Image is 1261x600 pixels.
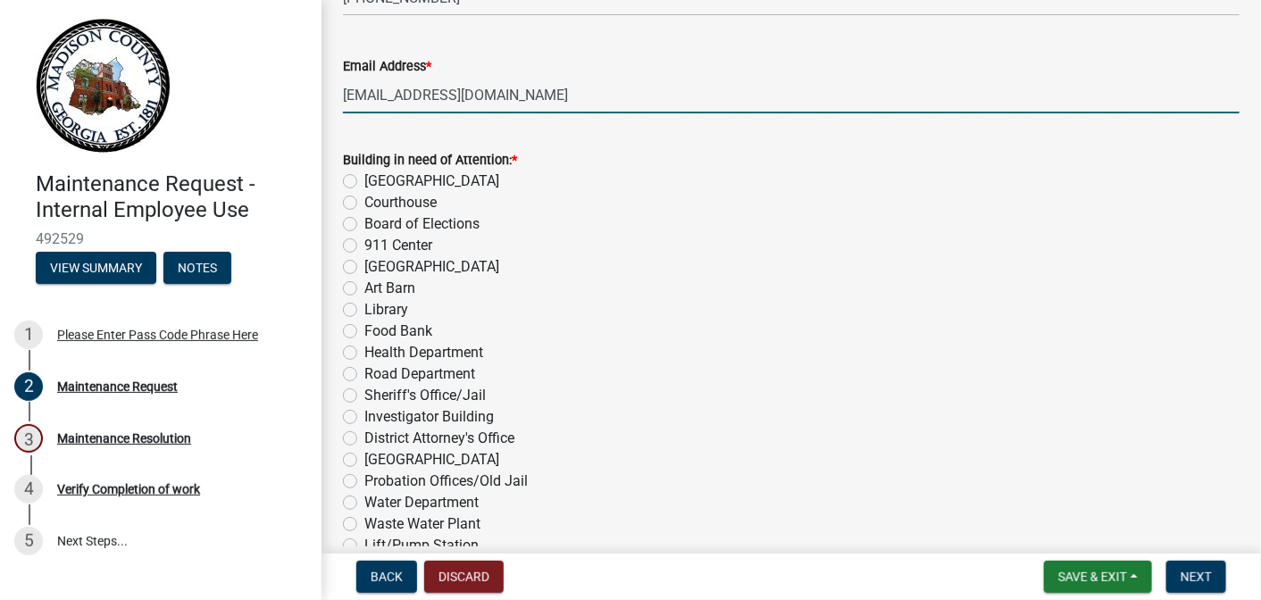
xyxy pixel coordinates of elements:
label: Investigator Building [364,406,494,428]
label: Courthouse [364,192,437,213]
div: Maintenance Request [57,380,178,393]
div: 5 [14,527,43,555]
label: [GEOGRAPHIC_DATA] [364,256,499,278]
div: Maintenance Resolution [57,432,191,445]
div: Please Enter Pass Code Phrase Here [57,329,258,341]
div: 3 [14,424,43,453]
div: Verify Completion of work [57,483,200,496]
label: District Attorney's Office [364,428,514,449]
span: 492529 [36,230,286,247]
img: Madison County, Georgia [36,19,171,153]
div: 2 [14,372,43,401]
button: Notes [163,252,231,284]
label: Lift/Pump Station [364,535,479,556]
button: Discard [424,561,504,593]
label: Art Barn [364,278,415,299]
h4: Maintenance Request - Internal Employee Use [36,171,307,223]
label: Water Department [364,492,479,513]
span: Back [371,570,403,584]
button: View Summary [36,252,156,284]
label: Waste Water Plant [364,513,480,535]
div: 1 [14,321,43,349]
label: Library [364,299,408,321]
label: [GEOGRAPHIC_DATA] [364,449,499,471]
button: Back [356,561,417,593]
button: Next [1166,561,1226,593]
label: Building in need of Attention: [343,154,517,167]
span: Next [1181,570,1212,584]
label: Road Department [364,363,475,385]
label: Health Department [364,342,483,363]
label: Email Address [343,61,431,73]
wm-modal-confirm: Summary [36,262,156,276]
label: 911 Center [364,235,432,256]
label: [GEOGRAPHIC_DATA] [364,171,499,192]
wm-modal-confirm: Notes [163,262,231,276]
button: Save & Exit [1044,561,1152,593]
label: Food Bank [364,321,432,342]
div: 4 [14,475,43,504]
label: Probation Offices/Old Jail [364,471,528,492]
label: Sheriff's Office/Jail [364,385,486,406]
label: Board of Elections [364,213,480,235]
span: Save & Exit [1058,570,1127,584]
